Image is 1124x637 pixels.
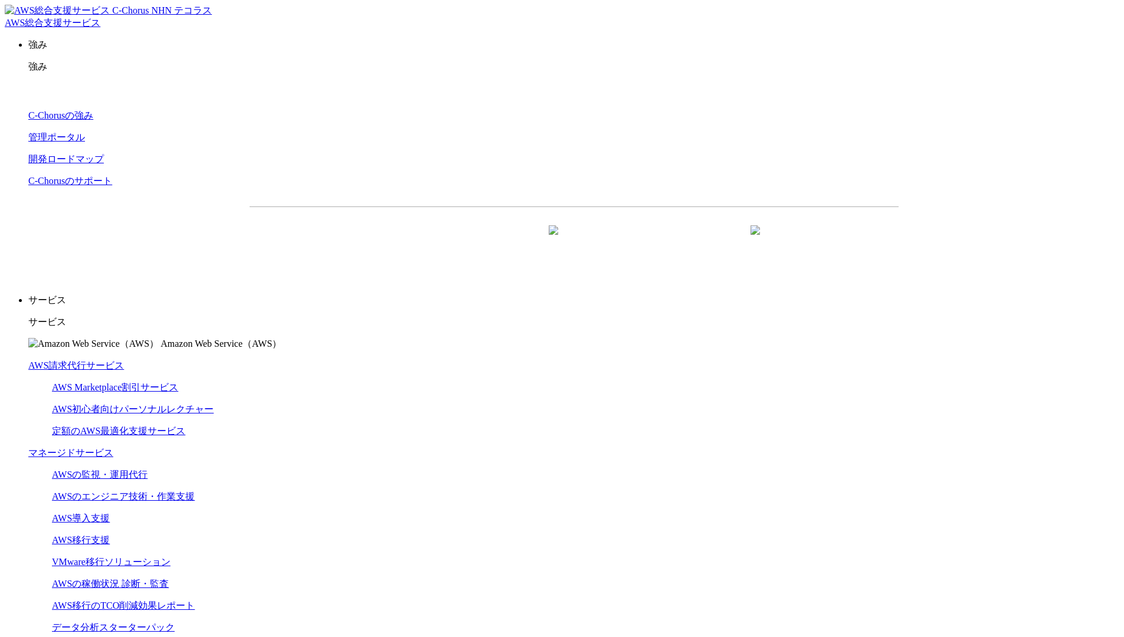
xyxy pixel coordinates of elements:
a: AWSの監視・運用代行 [52,469,148,480]
a: 管理ポータル [28,132,85,142]
a: AWS移行のTCO削減効果レポート [52,600,195,610]
a: AWS Marketplace割引サービス [52,382,178,392]
a: AWS初心者向けパーソナルレクチャー [52,404,214,414]
span: Amazon Web Service（AWS） [160,339,281,349]
img: Amazon Web Service（AWS） [28,338,159,350]
a: マネージドサービス [28,448,113,458]
a: データ分析スターターパック [52,622,175,632]
a: AWS導入支援 [52,513,110,523]
a: 開発ロードマップ [28,154,104,164]
a: AWS請求代行サービス [28,360,124,370]
a: VMware移行ソリューション [52,557,171,567]
p: 強み [28,39,1119,51]
p: 強み [28,61,1119,73]
p: サービス [28,294,1119,307]
p: サービス [28,316,1119,329]
a: AWS総合支援サービス C-Chorus NHN テコラスAWS総合支援サービス [5,5,212,28]
img: AWS総合支援サービス C-Chorus [5,5,149,17]
a: まずは相談する [580,226,770,255]
a: AWS移行支援 [52,535,110,545]
a: 資料を請求する [378,226,568,255]
a: AWSのエンジニア技術・作業支援 [52,491,195,501]
a: AWSの稼働状況 診断・監査 [52,579,169,589]
a: C-Chorusの強み [28,110,93,120]
img: 矢印 [549,225,558,256]
a: C-Chorusのサポート [28,176,112,186]
a: 定額のAWS最適化支援サービス [52,426,185,436]
img: 矢印 [751,225,760,256]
